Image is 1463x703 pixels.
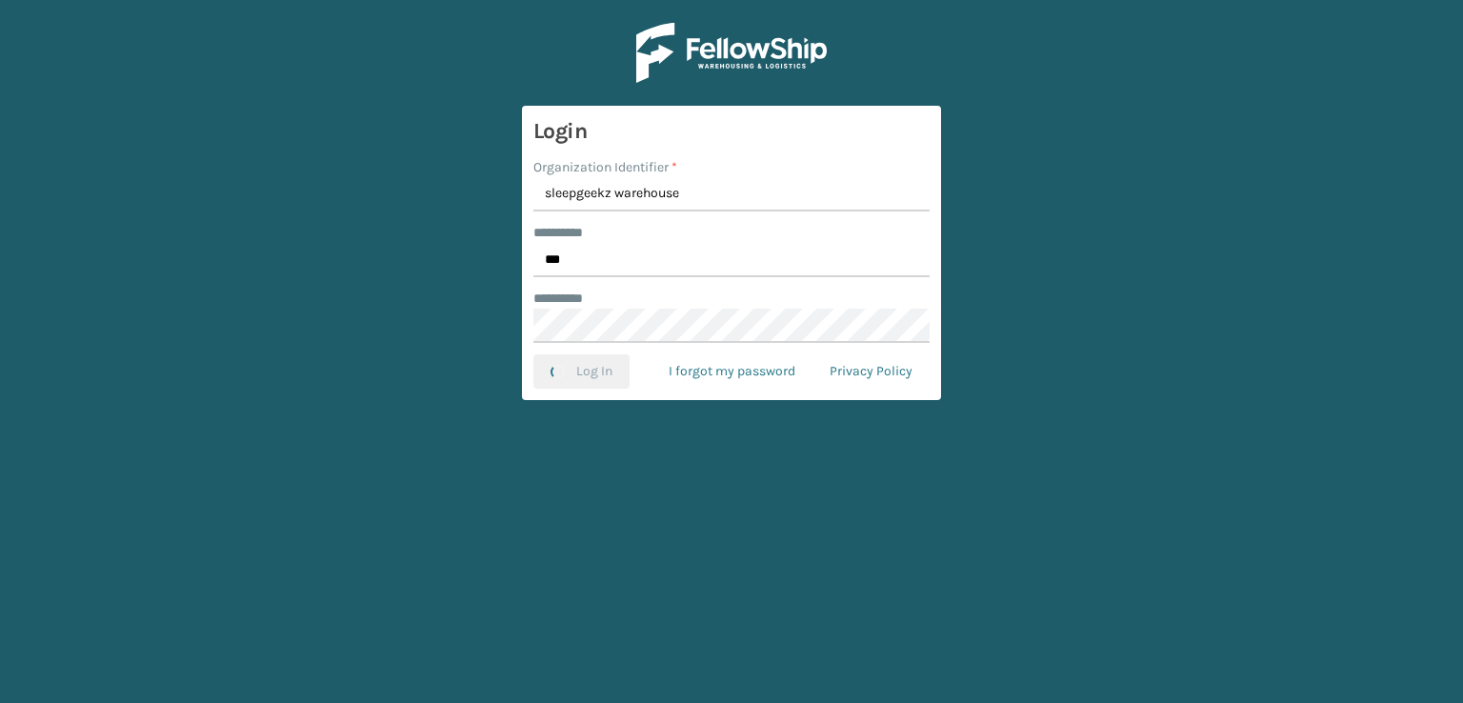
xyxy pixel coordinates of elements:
img: Logo [636,23,827,83]
h3: Login [533,117,930,146]
a: I forgot my password [651,354,812,389]
label: Organization Identifier [533,157,677,177]
a: Privacy Policy [812,354,930,389]
button: Log In [533,354,630,389]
